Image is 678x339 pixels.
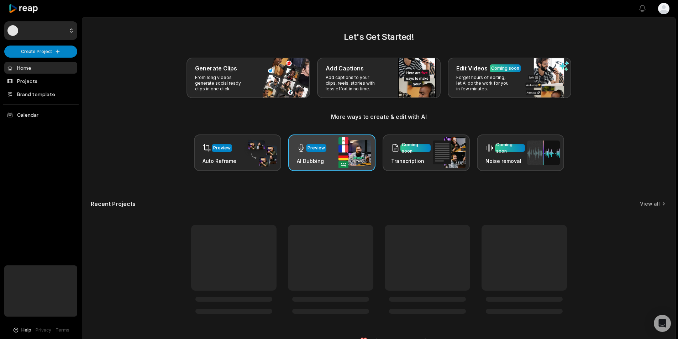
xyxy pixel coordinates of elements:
a: Privacy [36,327,51,333]
h3: Edit Videos [456,64,488,73]
span: Help [21,327,31,333]
a: Projects [4,75,77,87]
div: Coming soon [491,65,519,71]
h3: Noise removal [485,157,525,165]
img: noise_removal.png [527,141,560,165]
a: View all [640,200,660,207]
img: ai_dubbing.png [338,137,371,168]
div: Preview [213,145,231,151]
div: Coming soon [402,142,429,154]
a: Brand template [4,88,77,100]
h3: Auto Reframe [203,157,236,165]
a: Terms [56,327,69,333]
div: Coming soon [496,142,524,154]
a: Calendar [4,109,77,121]
button: Create Project [4,46,77,58]
p: Forget hours of editing, let AI do the work for you in few minutes. [456,75,511,92]
h3: Transcription [391,157,431,165]
p: From long videos generate social ready clips in one click. [195,75,250,92]
h2: Recent Projects [91,200,136,207]
p: Add captions to your clips, reels, stories with less effort in no time. [326,75,381,92]
img: auto_reframe.png [244,139,277,167]
h3: More ways to create & edit with AI [91,112,667,121]
button: Help [12,327,31,333]
div: Preview [308,145,325,151]
h3: Generate Clips [195,64,237,73]
h3: AI Dubbing [297,157,326,165]
h3: Add Captions [326,64,364,73]
h2: Let's Get Started! [91,31,667,43]
div: Open Intercom Messenger [654,315,671,332]
a: Home [4,62,77,74]
img: transcription.png [433,137,466,168]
